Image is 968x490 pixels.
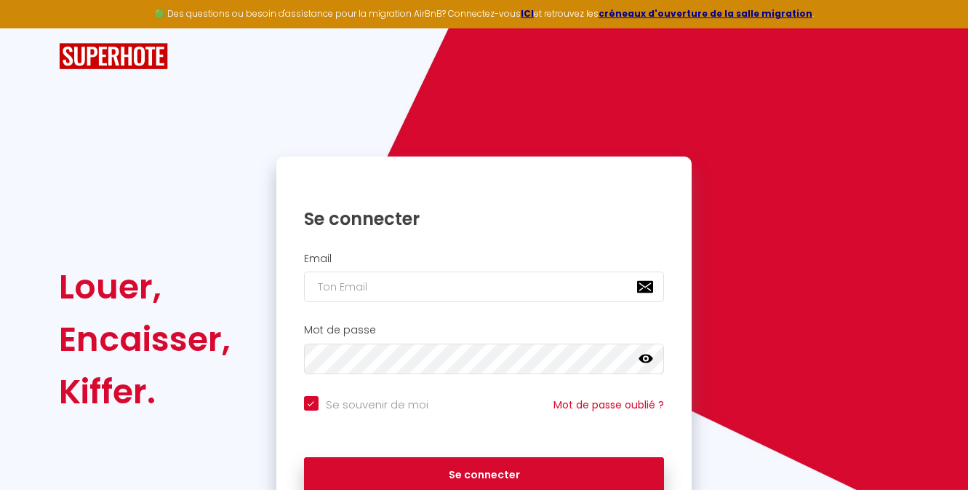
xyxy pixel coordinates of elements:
[553,398,664,412] a: Mot de passe oublié ?
[304,253,665,265] h2: Email
[304,208,665,230] h1: Se connecter
[304,324,665,336] h2: Mot de passe
[59,365,231,418] div: Kiffer.
[59,313,231,365] div: Encaisser,
[599,7,812,20] a: créneaux d'ouverture de la salle migration
[521,7,534,20] a: ICI
[59,261,231,313] div: Louer,
[59,43,168,70] img: SuperHote logo
[304,272,665,302] input: Ton Email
